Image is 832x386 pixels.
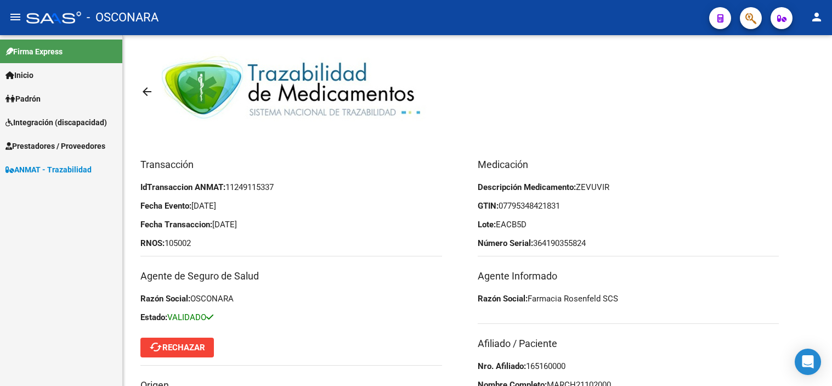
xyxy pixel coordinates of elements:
h3: Agente Informado [478,268,779,284]
span: Padrón [5,93,41,105]
h3: Agente de Seguro de Salud [140,268,442,284]
h3: Medicación [478,157,779,172]
span: 07795348421831 [499,201,560,211]
span: OSCONARA [190,294,234,304]
span: 364190355824 [533,238,586,248]
p: Fecha Transaccion: [140,219,442,231]
p: Descripción Medicamento: [478,181,779,193]
p: Fecha Evento: [140,200,442,212]
mat-icon: menu [9,10,22,24]
span: Farmacia Rosenfeld SCS [528,294,618,304]
span: - OSCONARA [87,5,159,30]
span: 165160000 [526,361,565,371]
span: VALIDADO [167,312,213,322]
p: Razón Social: [478,293,779,305]
span: [DATE] [191,201,216,211]
p: GTIN: [478,200,779,212]
mat-icon: person [810,10,823,24]
span: Rechazar [149,343,205,353]
mat-icon: cached [149,340,162,354]
p: Número Serial: [478,237,779,249]
span: 105002 [165,238,191,248]
span: [DATE] [212,220,237,230]
p: Nro. Afiliado: [478,360,779,372]
span: 11249115337 [225,182,274,192]
p: Razón Social: [140,293,442,305]
span: Prestadores / Proveedores [5,140,105,152]
p: Lote: [478,219,779,231]
p: Estado: [140,311,442,323]
span: Firma Express [5,46,63,58]
div: Open Intercom Messenger [795,349,821,375]
h3: Afiliado / Paciente [478,336,779,351]
span: Inicio [5,69,33,81]
p: RNOS: [140,237,442,249]
span: EACB5D [496,220,527,230]
p: IdTransaccion ANMAT: [140,181,442,193]
img: anmat.jpeg [162,51,430,133]
span: Integración (discapacidad) [5,116,107,128]
button: Rechazar [140,338,214,357]
span: ZEVUVIR [576,182,609,192]
h3: Transacción [140,157,442,172]
mat-icon: arrow_back [140,85,154,98]
span: ANMAT - Trazabilidad [5,164,92,176]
